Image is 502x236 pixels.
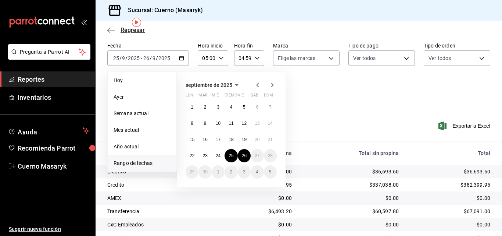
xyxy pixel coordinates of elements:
[119,55,122,61] span: /
[198,117,211,130] button: 9 de septiembre de 2025
[268,137,273,142] abbr: 21 de septiembre de 2025
[242,137,247,142] abbr: 19 de septiembre de 2025
[238,133,251,146] button: 19 de septiembre de 2025
[191,105,193,110] abbr: 1 de septiembre de 2025
[229,121,233,126] abbr: 11 de septiembre de 2025
[251,165,263,179] button: 4 de octubre de 2025
[114,77,171,84] span: Hoy
[186,101,198,114] button: 1 de septiembre de 2025
[143,55,150,61] input: --
[230,105,233,110] abbr: 4 de septiembre de 2025
[264,101,277,114] button: 7 de septiembre de 2025
[216,137,220,142] abbr: 17 de septiembre de 2025
[264,165,277,179] button: 5 de octubre de 2025
[440,121,490,130] button: Exportar a Excel
[269,105,272,110] abbr: 7 de septiembre de 2025
[5,53,90,61] a: Pregunta a Parrot AI
[18,161,89,171] span: Cuerno Masaryk
[202,153,207,158] abbr: 23 de septiembre de 2025
[212,133,225,146] button: 17 de septiembre de 2025
[304,208,399,215] div: $60,597.80
[107,208,213,215] div: Transferencia
[198,93,207,101] abbr: martes
[152,55,156,61] input: --
[255,153,259,158] abbr: 27 de septiembre de 2025
[242,121,247,126] abbr: 12 de septiembre de 2025
[238,149,251,162] button: 26 de septiembre de 2025
[186,149,198,162] button: 22 de septiembre de 2025
[251,93,258,101] abbr: sábado
[304,150,399,156] div: Total sin propina
[190,169,194,175] abbr: 29 de septiembre de 2025
[251,117,263,130] button: 13 de septiembre de 2025
[251,133,263,146] button: 20 de septiembre de 2025
[198,133,211,146] button: 16 de septiembre de 2025
[410,194,490,202] div: $0.00
[107,43,189,48] label: Fecha
[264,133,277,146] button: 21 de septiembre de 2025
[18,92,89,102] span: Inventarios
[107,181,213,189] div: Credito
[304,181,399,189] div: $337,038.00
[410,221,490,228] div: $0.00
[113,55,119,61] input: --
[278,54,315,62] span: Elige las marcas
[202,137,207,142] abbr: 16 de septiembre de 2025
[269,169,272,175] abbr: 5 de octubre de 2025
[191,121,193,126] abbr: 8 de septiembre de 2025
[273,43,340,48] label: Marca
[424,43,490,48] label: Tipo de orden
[114,93,171,101] span: Ayer
[121,27,145,34] span: Regresar
[125,55,128,61] span: /
[238,165,251,179] button: 3 de octubre de 2025
[217,105,219,110] abbr: 3 de septiembre de 2025
[186,165,198,179] button: 29 de septiembre de 2025
[410,168,490,175] div: $36,693.60
[225,93,268,101] abbr: jueves
[212,165,225,179] button: 1 de octubre de 2025
[190,137,194,142] abbr: 15 de septiembre de 2025
[264,117,277,130] button: 14 de septiembre de 2025
[234,43,264,48] label: Hora fin
[225,133,237,146] button: 18 de septiembre de 2025
[186,117,198,130] button: 8 de septiembre de 2025
[204,105,207,110] abbr: 2 de septiembre de 2025
[198,43,228,48] label: Hora inicio
[242,153,247,158] abbr: 26 de septiembre de 2025
[114,143,171,151] span: Año actual
[190,153,194,158] abbr: 22 de septiembre de 2025
[256,169,258,175] abbr: 4 de octubre de 2025
[217,169,219,175] abbr: 1 de octubre de 2025
[212,93,219,101] abbr: miércoles
[353,54,376,62] span: Ver todos
[186,81,241,89] button: septiembre de 2025
[230,169,233,175] abbr: 2 de octubre de 2025
[9,225,89,233] span: Sugerir nueva función
[410,150,490,156] div: Total
[243,169,245,175] abbr: 3 de octubre de 2025
[225,221,292,228] div: $0.00
[225,101,237,114] button: 4 de septiembre de 2025
[18,126,80,135] span: Ayuda
[225,194,292,202] div: $0.00
[212,149,225,162] button: 24 de septiembre de 2025
[225,208,292,215] div: $6,493.20
[243,105,245,110] abbr: 5 de septiembre de 2025
[198,101,211,114] button: 2 de septiembre de 2025
[264,93,273,101] abbr: domingo
[158,55,171,61] input: ----
[256,105,258,110] abbr: 6 de septiembre de 2025
[410,208,490,215] div: $67,091.00
[18,143,89,153] span: Recomienda Parrot
[212,101,225,114] button: 3 de septiembre de 2025
[216,153,220,158] abbr: 24 de septiembre de 2025
[107,194,213,202] div: AMEX
[212,117,225,130] button: 10 de septiembre de 2025
[251,101,263,114] button: 6 de septiembre de 2025
[81,19,87,25] button: open_drawer_menu
[225,117,237,130] button: 11 de septiembre de 2025
[132,18,141,27] img: Tooltip marker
